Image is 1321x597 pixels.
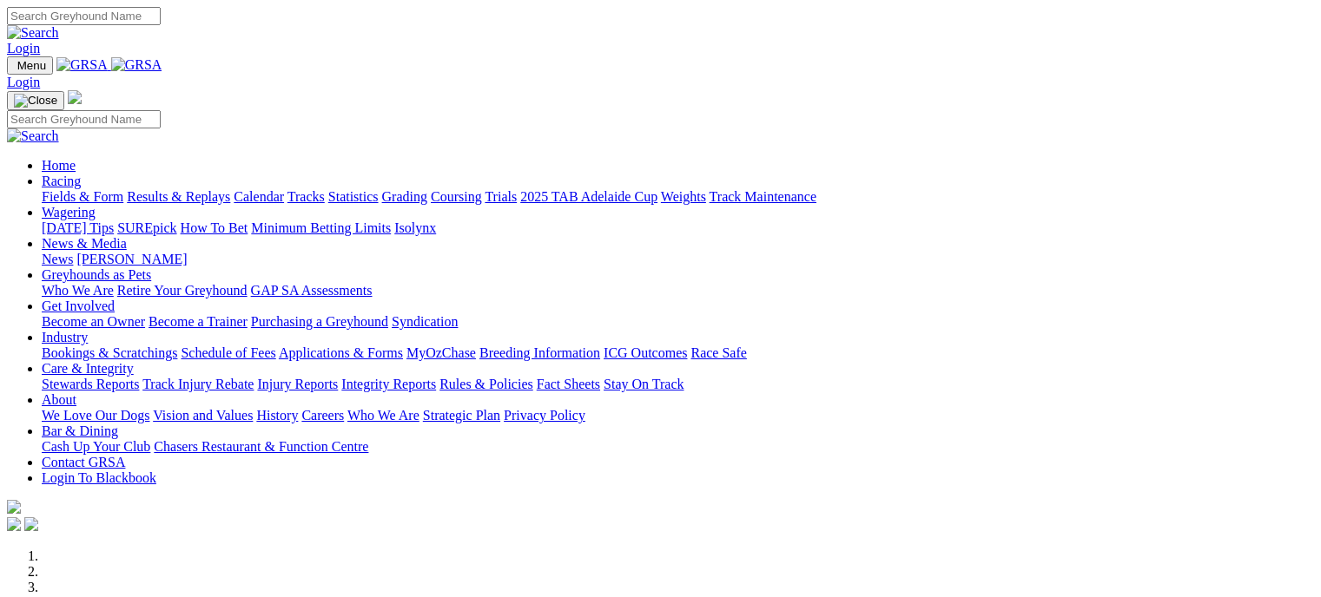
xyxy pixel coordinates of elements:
[42,423,118,438] a: Bar & Dining
[42,158,76,173] a: Home
[42,174,81,188] a: Racing
[117,220,176,235] a: SUREpick
[181,220,248,235] a: How To Bet
[279,345,403,360] a: Applications & Forms
[710,189,816,204] a: Track Maintenance
[520,189,657,204] a: 2025 TAB Adelaide Cup
[42,439,1314,455] div: Bar & Dining
[117,283,248,298] a: Retire Your Greyhound
[42,205,96,220] a: Wagering
[392,314,458,329] a: Syndication
[42,455,125,469] a: Contact GRSA
[42,439,150,454] a: Cash Up Your Club
[234,189,284,204] a: Calendar
[42,283,114,298] a: Who We Are
[42,392,76,407] a: About
[256,408,298,423] a: History
[394,220,436,235] a: Isolynx
[14,94,57,108] img: Close
[7,56,53,75] button: Toggle navigation
[537,377,600,391] a: Fact Sheets
[251,220,391,235] a: Minimum Betting Limits
[68,90,82,104] img: logo-grsa-white.png
[154,439,368,454] a: Chasers Restaurant & Function Centre
[604,345,687,360] a: ICG Outcomes
[328,189,379,204] a: Statistics
[7,110,161,128] input: Search
[42,470,156,485] a: Login To Blackbook
[153,408,253,423] a: Vision and Values
[24,517,38,531] img: twitter.svg
[142,377,254,391] a: Track Injury Rebate
[42,330,88,344] a: Industry
[690,345,746,360] a: Race Safe
[439,377,533,391] a: Rules & Policies
[7,500,21,514] img: logo-grsa-white.png
[347,408,419,423] a: Who We Are
[42,314,1314,330] div: Get Involved
[42,361,134,376] a: Care & Integrity
[42,236,127,251] a: News & Media
[149,314,248,329] a: Become a Trainer
[42,189,1314,205] div: Racing
[7,7,161,25] input: Search
[7,517,21,531] img: facebook.svg
[485,189,517,204] a: Trials
[7,128,59,144] img: Search
[17,59,46,72] span: Menu
[251,283,373,298] a: GAP SA Assessments
[42,220,1314,236] div: Wagering
[382,189,427,204] a: Grading
[431,189,482,204] a: Coursing
[7,91,64,110] button: Toggle navigation
[7,25,59,41] img: Search
[661,189,706,204] a: Weights
[56,57,108,73] img: GRSA
[301,408,344,423] a: Careers
[423,408,500,423] a: Strategic Plan
[406,345,476,360] a: MyOzChase
[42,189,123,204] a: Fields & Form
[341,377,436,391] a: Integrity Reports
[7,75,40,89] a: Login
[257,377,338,391] a: Injury Reports
[42,252,73,266] a: News
[479,345,600,360] a: Breeding Information
[76,252,187,266] a: [PERSON_NAME]
[42,267,151,282] a: Greyhounds as Pets
[42,345,1314,361] div: Industry
[42,252,1314,267] div: News & Media
[7,41,40,56] a: Login
[42,408,1314,423] div: About
[251,314,388,329] a: Purchasing a Greyhound
[42,377,1314,392] div: Care & Integrity
[42,220,114,235] a: [DATE] Tips
[42,314,145,329] a: Become an Owner
[181,345,275,360] a: Schedule of Fees
[42,377,139,391] a: Stewards Reports
[111,57,162,73] img: GRSA
[42,408,149,423] a: We Love Our Dogs
[127,189,230,204] a: Results & Replays
[42,345,177,360] a: Bookings & Scratchings
[42,283,1314,298] div: Greyhounds as Pets
[287,189,325,204] a: Tracks
[504,408,585,423] a: Privacy Policy
[42,298,115,313] a: Get Involved
[604,377,684,391] a: Stay On Track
